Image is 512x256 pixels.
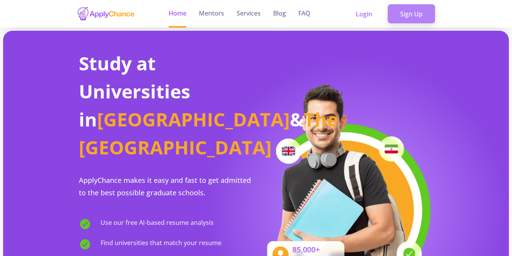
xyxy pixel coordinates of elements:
[101,218,214,230] span: Use our free AI-based resume analysis
[343,4,385,24] a: Login
[388,4,435,24] a: Sign Up
[77,6,135,21] img: applychance logo
[101,238,221,251] span: Find universities that match your resume
[79,175,251,197] span: ApplyChance makes it easy and fast to get admitted to the best possible graduate schools.
[79,51,190,132] span: Study at Universities in
[97,107,290,132] span: [GEOGRAPHIC_DATA]
[290,107,304,132] span: &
